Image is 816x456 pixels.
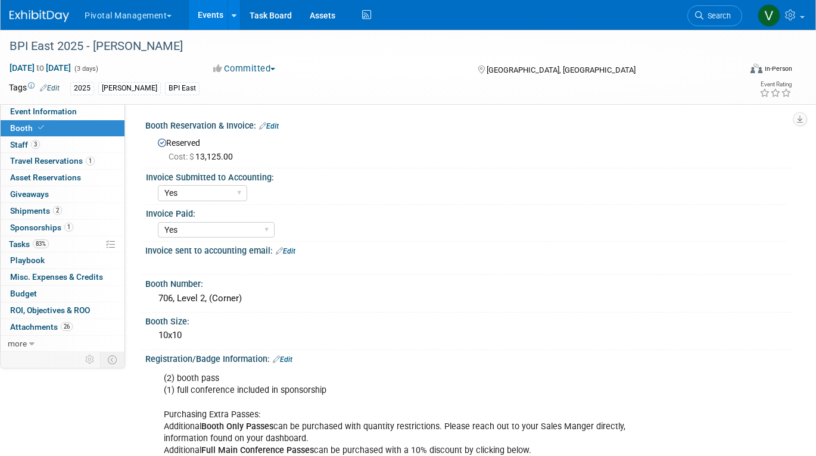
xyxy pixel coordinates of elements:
[8,339,27,348] span: more
[169,152,238,161] span: 13,125.00
[53,206,62,215] span: 2
[5,36,725,57] div: BPI East 2025 - [PERSON_NAME]
[1,319,124,335] a: Attachments26
[10,107,77,116] span: Event Information
[98,82,161,95] div: [PERSON_NAME]
[759,82,792,88] div: Event Rating
[10,255,45,265] span: Playbook
[145,313,792,327] div: Booth Size:
[9,239,49,249] span: Tasks
[10,123,46,133] span: Booth
[10,173,81,182] span: Asset Reservations
[1,186,124,202] a: Giveaways
[677,62,792,80] div: Event Format
[38,124,44,131] i: Booth reservation complete
[1,220,124,236] a: Sponsorships1
[154,134,783,163] div: Reserved
[70,82,94,95] div: 2025
[145,242,792,257] div: Invoice sent to accounting email:
[1,120,124,136] a: Booth
[209,63,280,75] button: Committed
[1,252,124,268] a: Playbook
[276,247,295,255] a: Edit
[101,352,125,367] td: Toggle Event Tabs
[86,157,95,165] span: 1
[145,350,792,366] div: Registration/Badge Information:
[154,326,783,345] div: 10x10
[169,152,195,161] span: Cost: $
[1,170,124,186] a: Asset Reservations
[273,355,292,364] a: Edit
[758,4,780,27] img: Valerie Weld
[1,236,124,252] a: Tasks83%
[146,205,787,220] div: Invoice Paid:
[10,272,103,282] span: Misc. Expenses & Credits
[487,65,636,74] span: [GEOGRAPHIC_DATA], [GEOGRAPHIC_DATA]
[764,64,792,73] div: In-Person
[10,322,73,332] span: Attachments
[145,275,792,290] div: Booth Number:
[33,239,49,248] span: 83%
[145,117,792,132] div: Booth Reservation & Invoice:
[703,11,731,20] span: Search
[259,122,279,130] a: Edit
[10,223,73,232] span: Sponsorships
[10,289,37,298] span: Budget
[154,289,783,308] div: 706, Level 2, (Corner)
[1,104,124,120] a: Event Information
[35,63,46,73] span: to
[10,10,69,22] img: ExhibitDay
[10,189,49,199] span: Giveaways
[9,82,60,95] td: Tags
[687,5,742,26] a: Search
[40,84,60,92] a: Edit
[750,64,762,73] img: Format-Inperson.png
[1,203,124,219] a: Shipments2
[10,206,62,215] span: Shipments
[61,322,73,331] span: 26
[9,63,71,73] span: [DATE] [DATE]
[1,137,124,153] a: Staff3
[1,269,124,285] a: Misc. Expenses & Credits
[73,65,98,73] span: (3 days)
[1,302,124,318] a: ROI, Objectives & ROO
[1,336,124,352] a: more
[165,82,200,95] div: BPI East
[31,140,40,149] span: 3
[201,445,314,455] b: Full Main Conference Passes
[1,153,124,169] a: Travel Reservations1
[64,223,73,232] span: 1
[80,352,101,367] td: Personalize Event Tab Strip
[10,156,95,165] span: Travel Reservations
[1,286,124,302] a: Budget
[10,140,40,149] span: Staff
[10,305,90,315] span: ROI, Objectives & ROO
[146,168,787,183] div: Invoice Submitted to Accounting:
[201,421,273,432] b: Booth Only Passes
